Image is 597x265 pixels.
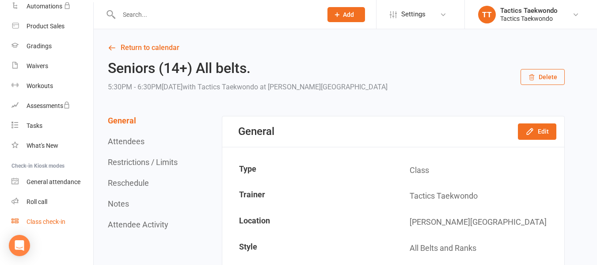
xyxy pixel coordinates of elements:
div: Tactics Taekwondo [500,7,558,15]
span: at [PERSON_NAME][GEOGRAPHIC_DATA] [260,83,388,91]
a: Tasks [11,116,93,136]
span: Add [343,11,354,18]
a: Class kiosk mode [11,212,93,232]
button: General [108,116,136,125]
div: Waivers [27,62,48,69]
div: Open Intercom Messenger [9,235,30,256]
div: General attendance [27,178,80,185]
a: General attendance kiosk mode [11,172,93,192]
button: Attendee Activity [108,220,168,229]
div: Workouts [27,82,53,89]
button: Edit [518,123,556,139]
div: Tactics Taekwondo [500,15,558,23]
td: [PERSON_NAME][GEOGRAPHIC_DATA] [394,210,563,235]
input: Search... [116,8,316,21]
div: Class check-in [27,218,65,225]
a: Gradings [11,36,93,56]
button: Add [327,7,365,22]
td: All Belts and Ranks [394,236,563,261]
td: Tactics Taekwondo [394,184,563,209]
td: Trainer [223,184,393,209]
td: Style [223,236,393,261]
span: with Tactics Taekwondo [183,83,258,91]
button: Reschedule [108,178,149,188]
a: Roll call [11,192,93,212]
button: Restrictions / Limits [108,157,178,167]
h2: Seniors (14+) All belts. [108,61,388,76]
div: Assessments [27,102,70,109]
div: 5:30PM - 6:30PM[DATE] [108,81,388,93]
a: Workouts [11,76,93,96]
button: Attendees [108,137,144,146]
a: Return to calendar [108,42,565,54]
div: Roll call [27,198,47,205]
a: Product Sales [11,16,93,36]
td: Location [223,210,393,235]
span: Settings [401,4,426,24]
div: Product Sales [27,23,65,30]
a: Waivers [11,56,93,76]
div: Gradings [27,42,52,50]
div: TT [478,6,496,23]
td: Class [394,158,563,183]
div: General [238,125,274,138]
button: Delete [521,69,565,85]
td: Type [223,158,393,183]
div: Tasks [27,122,42,129]
div: What's New [27,142,58,149]
div: Automations [27,3,62,10]
a: What's New [11,136,93,156]
a: Assessments [11,96,93,116]
button: Notes [108,199,129,208]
